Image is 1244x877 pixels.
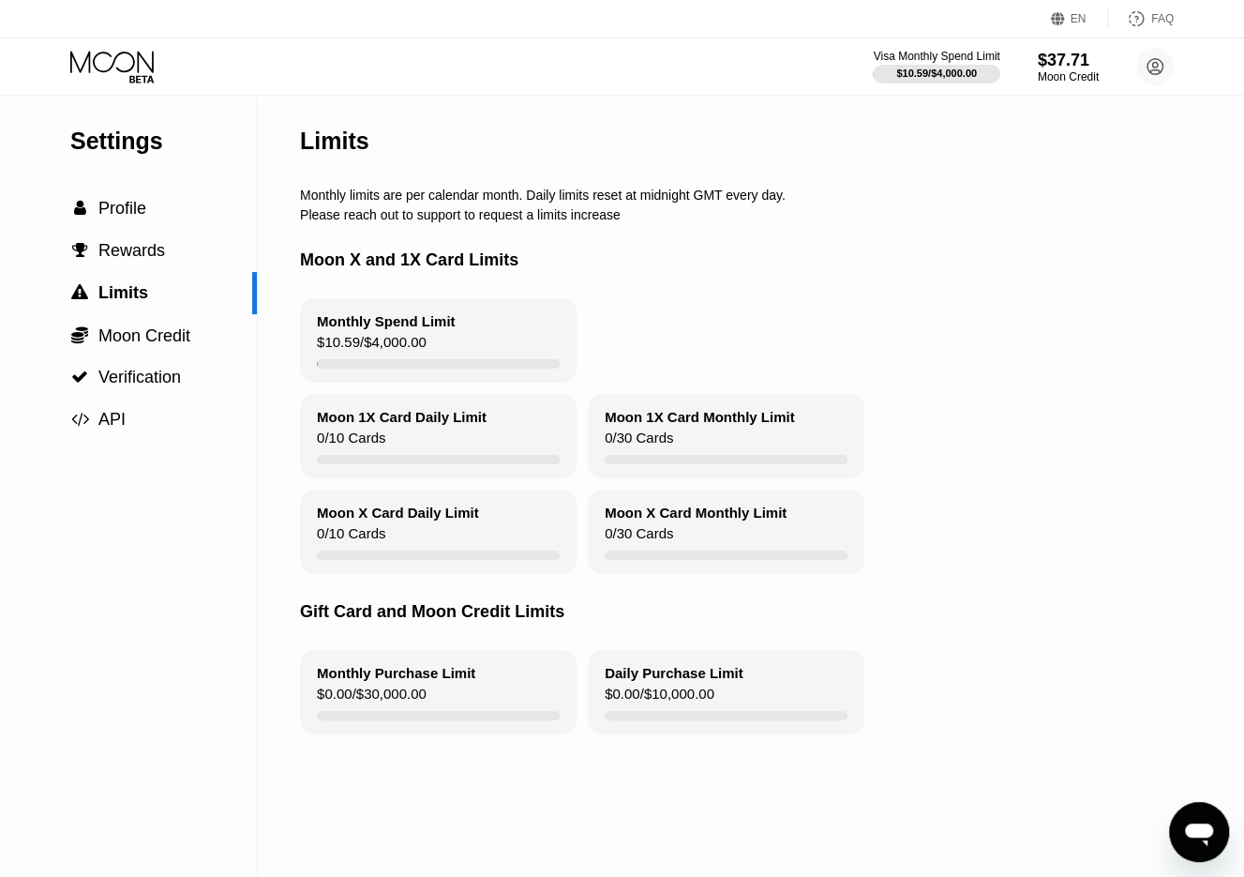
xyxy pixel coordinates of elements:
[70,128,257,155] div: Settings
[605,665,743,681] div: Daily Purchase Limit
[70,369,89,386] div: 
[71,325,88,344] span: 
[605,525,673,551] div: 0 / 30 Cards
[605,409,795,425] div: Moon 1X Card Monthly Limit
[74,200,86,217] span: 
[605,505,787,521] div: Moon X Card Monthly Limit
[70,242,89,259] div: 
[1108,9,1174,28] div: FAQ
[70,411,89,428] div: 
[605,686,714,711] div: $0.00 / $10,000.00
[71,369,88,386] span: 
[317,430,385,455] div: 0 / 10 Cards
[70,284,89,301] div: 
[70,325,89,344] div: 
[896,68,977,79] div: $10.59 / $4,000.00
[1071,12,1087,25] div: EN
[317,313,456,329] div: Monthly Spend Limit
[300,128,369,155] div: Limits
[317,505,479,521] div: Moon X Card Daily Limit
[1151,12,1174,25] div: FAQ
[873,50,999,83] div: Visa Monthly Spend Limit$10.59/$4,000.00
[317,525,385,551] div: 0 / 10 Cards
[1038,51,1099,83] div: $37.71Moon Credit
[317,409,487,425] div: Moon 1X Card Daily Limit
[1038,70,1099,83] div: Moon Credit
[605,430,673,455] div: 0 / 30 Cards
[1169,802,1229,862] iframe: Кнопка запуска окна обмена сообщениями
[71,284,88,301] span: 
[70,200,89,217] div: 
[71,411,89,428] span: 
[873,50,999,63] div: Visa Monthly Spend Limit
[72,242,88,259] span: 
[1051,9,1108,28] div: EN
[317,686,427,711] div: $0.00 / $30,000.00
[1038,51,1099,70] div: $37.71
[98,368,181,386] span: Verification
[98,326,190,345] span: Moon Credit
[317,334,427,359] div: $10.59 / $4,000.00
[98,410,126,429] span: API
[98,199,146,218] span: Profile
[98,283,148,302] span: Limits
[98,241,165,260] span: Rewards
[317,665,475,681] div: Monthly Purchase Limit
